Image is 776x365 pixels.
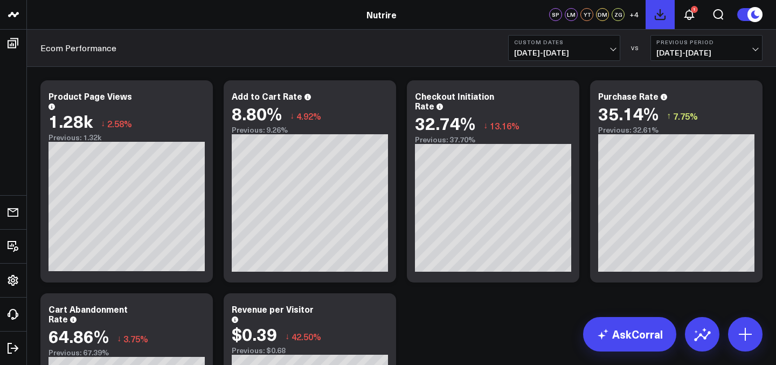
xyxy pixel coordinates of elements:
[514,39,614,45] b: Custom Dates
[107,118,132,129] span: 2.58%
[656,49,757,57] span: [DATE] - [DATE]
[612,8,625,21] div: ZG
[650,35,763,61] button: Previous Period[DATE]-[DATE]
[508,35,620,61] button: Custom Dates[DATE]-[DATE]
[627,8,640,21] button: +4
[598,126,754,134] div: Previous: 32.61%
[514,49,614,57] span: [DATE] - [DATE]
[117,332,121,346] span: ↓
[48,90,132,102] div: Product Page Views
[656,39,757,45] b: Previous Period
[232,324,277,343] div: $0.39
[490,120,519,132] span: 13.16%
[366,9,397,20] a: Nutrire
[48,111,93,130] div: 1.28k
[598,104,659,123] div: 35.14%
[667,109,671,123] span: ↑
[232,90,302,102] div: Add to Cart Rate
[290,109,294,123] span: ↓
[596,8,609,21] div: DM
[673,110,698,122] span: 7.75%
[40,42,116,54] a: Ecom Performance
[292,330,321,342] span: 42.50%
[691,6,698,13] div: 1
[123,333,148,345] span: 3.75%
[101,116,105,130] span: ↓
[565,8,578,21] div: LM
[583,317,676,352] a: AskCorral
[232,303,314,315] div: Revenue per Visitor
[415,113,475,133] div: 32.74%
[415,135,571,144] div: Previous: 37.70%
[285,329,289,343] span: ↓
[48,348,205,357] div: Previous: 67.39%
[483,119,488,133] span: ↓
[580,8,593,21] div: YT
[232,104,282,123] div: 8.80%
[598,90,659,102] div: Purchase Rate
[629,11,639,18] span: + 4
[48,326,109,346] div: 64.86%
[48,303,128,325] div: Cart Abandonment Rate
[48,133,205,142] div: Previous: 1.32k
[626,45,645,51] div: VS
[232,126,388,134] div: Previous: 9.26%
[296,110,321,122] span: 4.92%
[232,346,388,355] div: Previous: $0.68
[415,90,494,112] div: Checkout Initiation Rate
[549,8,562,21] div: SP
